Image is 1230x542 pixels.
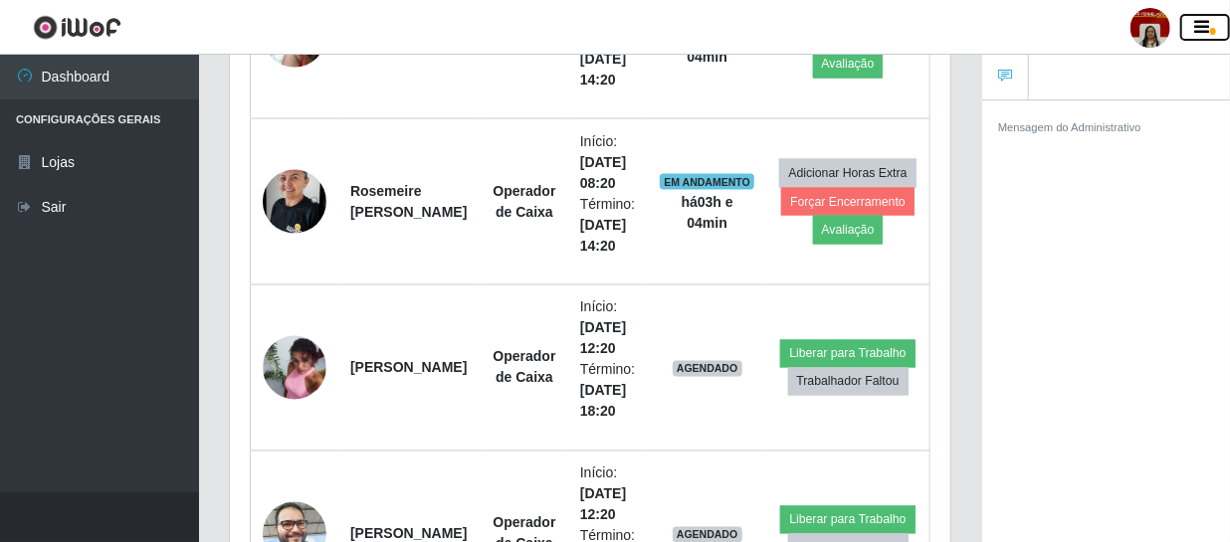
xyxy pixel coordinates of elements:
li: Término: [580,28,636,90]
strong: Rosemeire [PERSON_NAME] [350,183,467,220]
span: AGENDADO [673,361,742,377]
time: [DATE] 14:20 [580,217,626,254]
li: Início: [580,131,636,194]
img: 1750773531322.jpeg [263,325,326,411]
button: Liberar para Trabalho [780,506,915,534]
strong: [PERSON_NAME] [350,526,467,542]
strong: [PERSON_NAME] [350,360,467,376]
button: Forçar Encerramento [781,188,915,216]
time: [DATE] 18:20 [580,383,626,420]
button: Adicionar Horas Extra [779,159,916,187]
strong: há 03 h e 04 min [682,194,733,231]
strong: Operador de Caixa [493,349,555,386]
li: Término: [580,360,636,423]
button: Trabalhador Faltou [788,368,909,396]
li: Início: [580,297,636,360]
time: [DATE] 12:20 [580,486,626,523]
button: Avaliação [813,216,884,244]
button: Avaliação [813,50,884,78]
img: 1739996135764.jpeg [263,160,326,245]
time: [DATE] 08:20 [580,154,626,191]
time: [DATE] 12:20 [580,320,626,357]
img: CoreUI Logo [33,15,121,40]
small: Mensagem do Administrativo [998,121,1141,133]
strong: Operador de Caixa [493,183,555,220]
li: Início: [580,463,636,526]
span: EM ANDAMENTO [660,174,754,190]
button: Liberar para Trabalho [780,340,915,368]
li: Término: [580,194,636,257]
strong: há 03 h e 04 min [682,28,733,65]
